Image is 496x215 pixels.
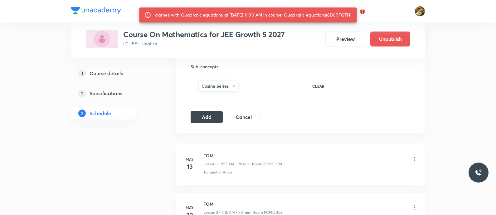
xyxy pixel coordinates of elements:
[183,156,196,162] h6: May
[475,169,482,176] img: ttu
[228,111,260,123] button: Cancel
[191,63,331,70] h6: Sub-concepts
[90,90,122,97] h5: Specifications
[360,8,365,14] img: avatar
[78,70,86,77] p: 1
[357,6,367,16] button: avatar
[155,9,352,21] div: clashes with Quadratic equations at [DATE] 11:00 AM in course: Quadratic equations(8D6RFGTN)
[123,30,285,39] h3: Course On Mathematics for JEE Growth 5 2027
[202,83,229,89] h6: Cosine Series
[71,87,156,100] a: 2Specifications
[71,7,121,14] img: Company Logo
[183,162,196,171] h4: 13
[183,205,196,210] h6: May
[203,152,282,159] h6: FOM
[71,67,156,80] a: 1Course details
[415,6,425,17] img: Gayatri Chillure
[203,169,233,175] p: Tangent of Angle
[250,161,282,167] p: • Room PCMC 408
[203,201,283,207] h6: FOM
[312,83,324,89] p: CLEAR
[191,111,223,123] button: Add
[71,7,121,16] a: Company Logo
[123,40,285,47] p: IIT JEE • Hinglish
[78,90,86,97] p: 2
[78,110,86,117] p: 3
[325,32,365,46] button: Preview
[90,70,123,77] h5: Course details
[86,30,118,48] img: 5ACA8B90-2034-4E9C-BCE4-D37B0259BD22_plus.png
[203,161,250,167] p: Lesson 1 • 9:15 AM • 90 min
[90,110,111,117] h5: Schedule
[370,32,410,46] button: Unpublish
